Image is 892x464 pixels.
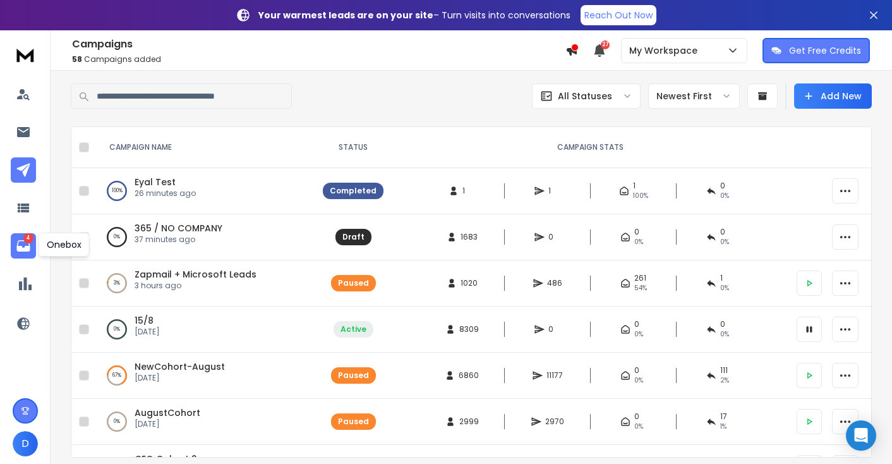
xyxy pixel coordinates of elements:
[72,54,82,64] span: 58
[341,324,366,334] div: Active
[94,260,315,307] td: 3%Zapmail + Microsoft Leads3 hours ago
[634,422,643,432] span: 0%
[39,233,90,257] div: Onebox
[634,237,643,247] span: 0%
[94,214,315,260] td: 0%365 / NO COMPANY37 minutes ago
[135,327,160,337] p: [DATE]
[634,227,639,237] span: 0
[330,186,377,196] div: Completed
[114,277,120,290] p: 3 %
[794,83,872,109] button: Add New
[629,44,702,57] p: My Workspace
[114,415,120,428] p: 0 %
[459,324,479,334] span: 8309
[114,323,120,336] p: 0 %
[558,90,612,102] p: All Statuses
[601,40,610,49] span: 27
[338,370,369,381] div: Paused
[720,422,726,432] span: 1 %
[13,431,38,456] button: D
[633,191,648,201] span: 100 %
[258,9,570,21] p: – Turn visits into conversations
[720,273,723,283] span: 1
[461,232,478,242] span: 1683
[545,417,564,427] span: 2970
[13,43,38,66] img: logo
[135,176,176,188] a: Eyal Test
[114,231,120,243] p: 0 %
[584,9,653,21] p: Reach Out Now
[72,54,565,64] p: Campaigns added
[391,127,789,168] th: CAMPAIGN STATS
[342,232,365,242] div: Draft
[135,235,222,245] p: 37 minutes ago
[548,324,561,334] span: 0
[634,412,639,422] span: 0
[720,191,729,201] span: 0 %
[634,283,647,293] span: 54 %
[634,319,639,329] span: 0
[720,319,725,329] span: 0
[135,268,256,281] a: Zapmail + Microsoft Leads
[548,186,561,196] span: 1
[94,353,315,399] td: 67%NewCohort-August[DATE]
[789,44,861,57] p: Get Free Credits
[258,9,433,21] strong: Your warmest leads are on your site
[720,412,727,422] span: 17
[581,5,656,25] a: Reach Out Now
[72,37,565,52] h1: Campaigns
[112,185,123,197] p: 100 %
[135,419,200,429] p: [DATE]
[94,307,315,353] td: 0%15/8[DATE]
[94,168,315,214] td: 100%Eyal Test26 minutes ago
[459,370,479,381] span: 6860
[720,329,729,339] span: 0%
[94,399,315,445] td: 0%AugustCohort[DATE]
[135,314,154,327] a: 15/8
[648,83,740,109] button: Newest First
[720,237,729,247] span: 0%
[135,373,225,383] p: [DATE]
[634,365,639,375] span: 0
[135,406,200,419] a: AugustCohort
[338,278,369,288] div: Paused
[720,365,728,375] span: 111
[634,329,643,339] span: 0%
[720,227,725,237] span: 0
[762,38,870,63] button: Get Free Credits
[634,273,646,283] span: 261
[315,127,391,168] th: STATUS
[720,375,729,386] span: 2 %
[546,370,563,381] span: 11177
[462,186,475,196] span: 1
[720,283,729,293] span: 0 %
[135,222,222,235] a: 365 / NO COMPANY
[23,233,33,243] p: 4
[720,181,725,191] span: 0
[11,233,36,259] a: 4
[633,181,636,191] span: 1
[459,417,479,427] span: 2999
[461,278,478,288] span: 1020
[112,369,121,382] p: 67 %
[94,127,315,168] th: CAMPAIGN NAME
[338,417,369,427] div: Paused
[634,375,643,386] span: 0%
[846,420,876,451] div: Open Intercom Messenger
[135,188,196,198] p: 26 minutes ago
[548,232,561,242] span: 0
[135,281,256,291] p: 3 hours ago
[135,360,225,373] a: NewCohort-August
[547,278,562,288] span: 486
